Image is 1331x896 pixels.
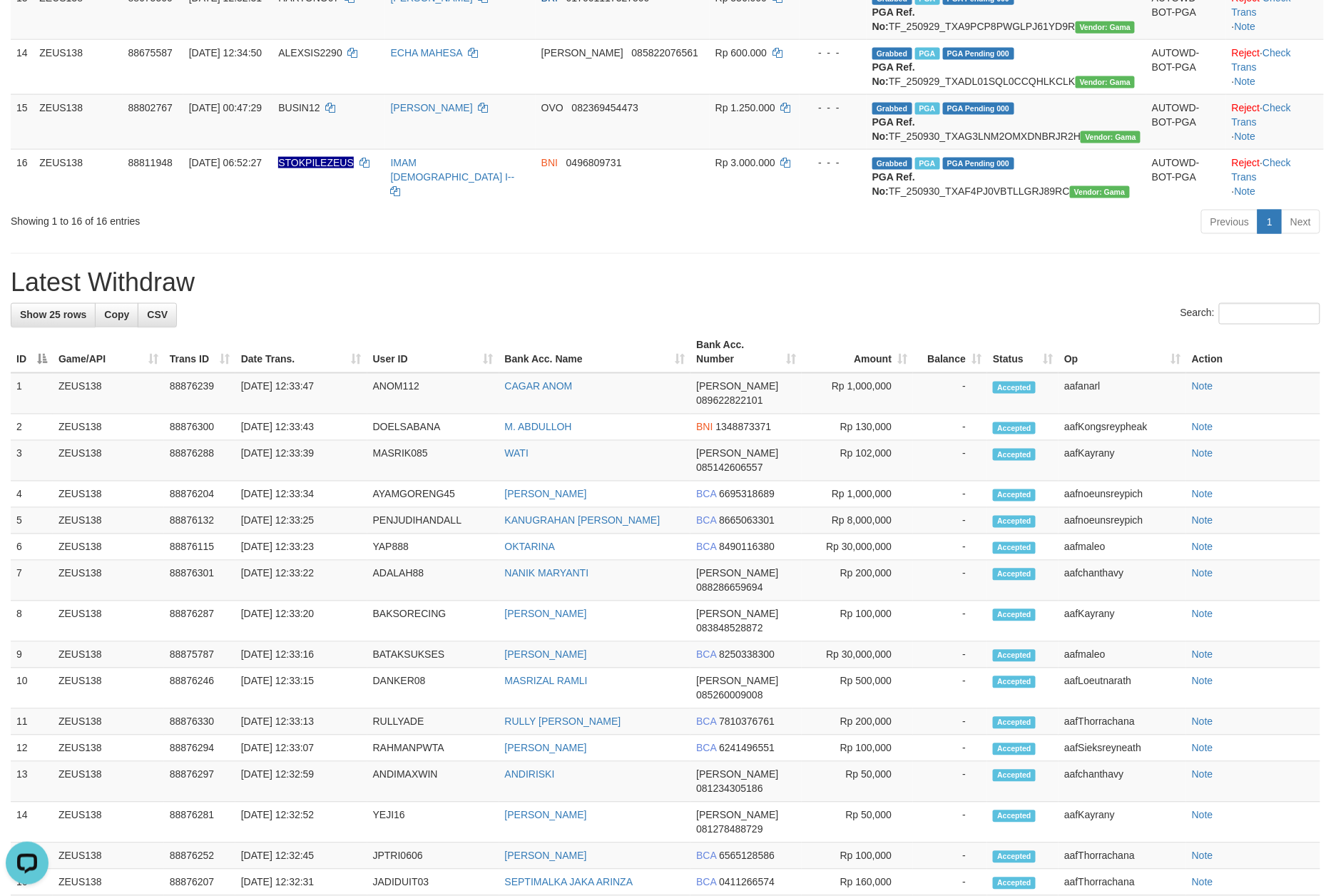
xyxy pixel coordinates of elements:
td: ZEUS138 [53,803,164,843]
td: ZEUS138 [34,149,122,204]
td: ZEUS138 [53,508,164,534]
span: [PERSON_NAME] [696,676,778,687]
td: BAKSORECING [367,601,499,642]
td: 88876246 [164,668,235,709]
td: [DATE] 12:33:07 [235,735,367,762]
td: BATAKSUKSES [367,642,499,668]
td: [DATE] 12:32:52 [235,803,367,843]
a: Note [1192,515,1213,526]
span: BNI [541,157,558,168]
span: BCA [696,541,716,553]
td: Rp 8,000,000 [802,508,913,534]
a: SEPTIMALKA JAKA ARINZA [505,877,633,888]
td: RAHMANPWTA [367,735,499,762]
a: Check Trans [1232,102,1291,128]
td: [DATE] 12:33:34 [235,482,367,508]
span: BCA [696,649,716,661]
span: Accepted [993,449,1036,461]
td: Rp 100,000 [802,843,913,870]
span: Accepted [993,676,1036,688]
td: [DATE] 12:33:20 [235,601,367,642]
a: [PERSON_NAME] [505,609,587,620]
td: [DATE] 12:32:45 [235,843,367,870]
span: Marked by aafpengsreynich [915,48,940,60]
td: [DATE] 12:33:25 [235,508,367,534]
span: Accepted [993,569,1036,581]
td: Rp 50,000 [802,803,913,843]
td: ANOM112 [367,373,499,414]
span: Copy 8250338300 to clipboard [719,649,775,661]
td: [DATE] 12:33:16 [235,642,367,668]
span: Accepted [993,609,1036,621]
td: 5 [11,508,53,534]
span: Copy 7810376761 to clipboard [719,716,775,728]
td: ZEUS138 [53,441,164,482]
td: Rp 130,000 [802,414,913,441]
a: Note [1192,716,1213,728]
td: 88876204 [164,482,235,508]
th: Amount: activate to sort column ascending [802,332,913,373]
td: ZEUS138 [53,735,164,762]
td: aafKayrany [1059,601,1186,642]
span: Accepted [993,810,1036,823]
span: Nama rekening ada tanda titik/strip, harap diedit [278,157,354,168]
a: ANDIRISKI [505,769,555,780]
td: 2 [11,414,53,441]
td: ZEUS138 [53,668,164,709]
a: CSV [138,303,177,327]
td: Rp 1,000,000 [802,373,913,414]
span: Marked by aafsreyleap [915,158,940,170]
td: aafThorrachana [1059,709,1186,735]
td: 7 [11,561,53,601]
td: - [913,534,987,561]
td: - [913,870,987,896]
a: Note [1192,448,1213,459]
td: [DATE] 12:32:59 [235,762,367,803]
span: Grabbed [872,48,912,60]
td: - [913,709,987,735]
span: Copy 1348873371 to clipboard [716,422,772,433]
td: 88876252 [164,843,235,870]
td: ZEUS138 [53,870,164,896]
span: [PERSON_NAME] [541,47,623,58]
a: Note [1192,541,1213,553]
td: [DATE] 12:32:31 [235,870,367,896]
td: ANDIMAXWIN [367,762,499,803]
a: Previous [1201,210,1258,234]
td: - [913,735,987,762]
a: Note [1192,850,1213,862]
td: [DATE] 12:33:47 [235,373,367,414]
th: ID: activate to sort column descending [11,332,53,373]
a: Check Trans [1232,47,1291,73]
a: ECHA MAHESA [391,47,462,58]
div: - - - [805,46,861,60]
th: User ID: activate to sort column ascending [367,332,499,373]
a: Note [1192,609,1213,620]
td: Rp 100,000 [802,601,913,642]
td: - [913,441,987,482]
td: Rp 160,000 [802,870,913,896]
span: 88802767 [128,102,173,113]
span: Copy 8665063301 to clipboard [719,515,775,526]
b: PGA Ref. No: [872,116,915,142]
span: Accepted [993,851,1036,863]
span: Copy 085260009008 to clipboard [696,690,763,701]
a: CAGAR ANOM [505,381,573,392]
td: ZEUS138 [53,843,164,870]
td: PENJUDIHANDALL [367,508,499,534]
td: DOELSABANA [367,414,499,441]
th: Balance: activate to sort column ascending [913,332,987,373]
span: Vendor URL: https://trx31.1velocity.biz [1070,186,1130,198]
span: Copy 089622822101 to clipboard [696,395,763,407]
td: - [913,642,987,668]
a: Note [1235,21,1256,32]
a: Note [1192,422,1213,433]
span: 88811948 [128,157,173,168]
a: Note [1192,676,1213,687]
td: aafchanthavy [1059,561,1186,601]
td: 4 [11,482,53,508]
span: BNI [696,422,713,433]
td: TF_250929_TXADL01SQL0CCQHLKCLK [867,39,1146,94]
td: Rp 100,000 [802,735,913,762]
span: Accepted [993,717,1036,729]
